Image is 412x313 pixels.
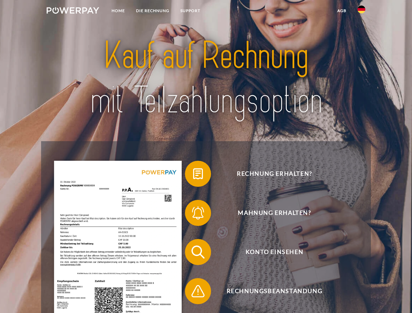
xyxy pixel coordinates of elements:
img: qb_bill.svg [190,166,206,182]
span: Konto einsehen [194,239,354,265]
button: Mahnung erhalten? [185,200,355,226]
img: de [358,6,365,13]
button: Rechnung erhalten? [185,161,355,187]
button: Rechnungsbeanstandung [185,278,355,304]
button: Konto einsehen [185,239,355,265]
a: SUPPORT [175,5,206,17]
a: Home [106,5,130,17]
span: Rechnungsbeanstandung [194,278,354,304]
a: agb [332,5,352,17]
span: Mahnung erhalten? [194,200,354,226]
img: title-powerpay_de.svg [62,31,350,125]
img: qb_bell.svg [190,205,206,221]
img: qb_warning.svg [190,283,206,299]
img: logo-powerpay-white.svg [47,7,99,14]
span: Rechnung erhalten? [194,161,354,187]
img: qb_search.svg [190,244,206,260]
a: DIE RECHNUNG [130,5,175,17]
